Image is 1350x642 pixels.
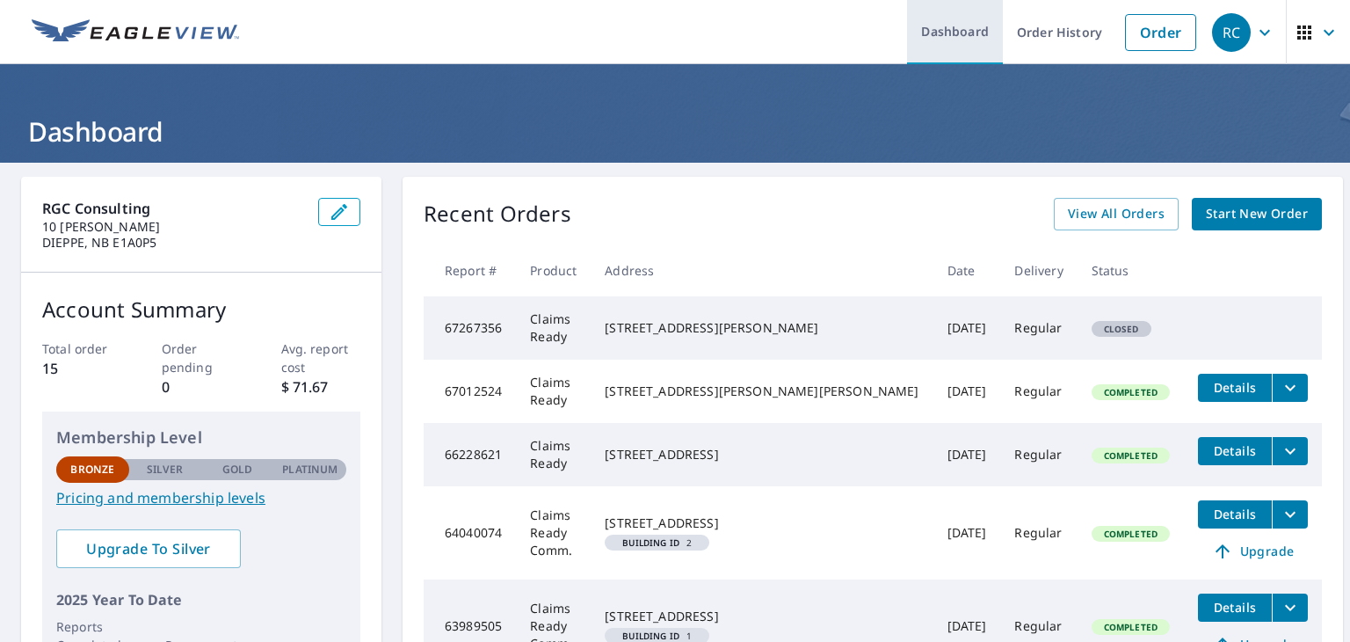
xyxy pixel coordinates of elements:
[162,339,242,376] p: Order pending
[42,235,304,251] p: DIEPPE, NB E1A0P5
[56,529,241,568] a: Upgrade To Silver
[1208,541,1297,562] span: Upgrade
[222,462,252,478] p: Gold
[1198,500,1272,529] button: detailsBtn-64040074
[424,360,516,423] td: 67012524
[32,19,239,46] img: EV Logo
[1093,386,1168,398] span: Completed
[605,608,918,625] div: [STREET_ADDRESS]
[282,462,337,478] p: Platinum
[1000,360,1077,423] td: Regular
[1125,14,1196,51] a: Order
[21,113,1329,150] h1: Dashboard
[1000,296,1077,360] td: Regular
[605,514,918,532] div: [STREET_ADDRESS]
[42,294,360,325] p: Account Summary
[605,319,918,337] div: [STREET_ADDRESS][PERSON_NAME]
[424,296,516,360] td: 67267356
[42,219,304,235] p: 10 [PERSON_NAME]
[1272,437,1308,465] button: filesDropdownBtn-66228621
[424,244,516,296] th: Report #
[1208,506,1261,522] span: Details
[424,198,571,230] p: Recent Orders
[612,538,702,547] span: 2
[1093,621,1168,633] span: Completed
[1068,203,1165,225] span: View All Orders
[516,244,591,296] th: Product
[70,462,114,478] p: Bronze
[516,360,591,423] td: Claims Ready
[1078,244,1184,296] th: Status
[424,486,516,580] td: 64040074
[162,376,242,398] p: 0
[1000,486,1077,580] td: Regular
[1208,379,1261,396] span: Details
[933,296,1001,360] td: [DATE]
[1206,203,1308,225] span: Start New Order
[424,423,516,486] td: 66228621
[1198,594,1272,622] button: detailsBtn-63989505
[622,631,679,640] em: Building ID
[1093,528,1168,540] span: Completed
[1198,374,1272,402] button: detailsBtn-67012524
[1212,13,1251,52] div: RC
[1093,449,1168,462] span: Completed
[933,486,1001,580] td: [DATE]
[56,589,346,610] p: 2025 Year To Date
[1272,500,1308,529] button: filesDropdownBtn-64040074
[622,538,679,547] em: Building ID
[281,376,361,398] p: $ 71.67
[516,296,591,360] td: Claims Ready
[1000,423,1077,486] td: Regular
[70,539,227,558] span: Upgrade To Silver
[42,198,304,219] p: RGC Consulting
[612,631,702,640] span: 1
[1198,537,1308,565] a: Upgrade
[1192,198,1322,230] a: Start New Order
[1000,244,1077,296] th: Delivery
[281,339,361,376] p: Avg. report cost
[933,244,1001,296] th: Date
[1093,323,1150,335] span: Closed
[1272,594,1308,622] button: filesDropdownBtn-63989505
[1272,374,1308,402] button: filesDropdownBtn-67012524
[1198,437,1272,465] button: detailsBtn-66228621
[591,244,933,296] th: Address
[516,423,591,486] td: Claims Ready
[42,358,122,379] p: 15
[605,383,918,400] div: [STREET_ADDRESS][PERSON_NAME][PERSON_NAME]
[1208,442,1261,459] span: Details
[516,486,591,580] td: Claims Ready Comm.
[605,446,918,463] div: [STREET_ADDRESS]
[42,339,122,358] p: Total order
[1208,599,1261,616] span: Details
[933,360,1001,423] td: [DATE]
[1054,198,1179,230] a: View All Orders
[56,487,346,508] a: Pricing and membership levels
[147,462,184,478] p: Silver
[933,423,1001,486] td: [DATE]
[56,426,346,449] p: Membership Level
